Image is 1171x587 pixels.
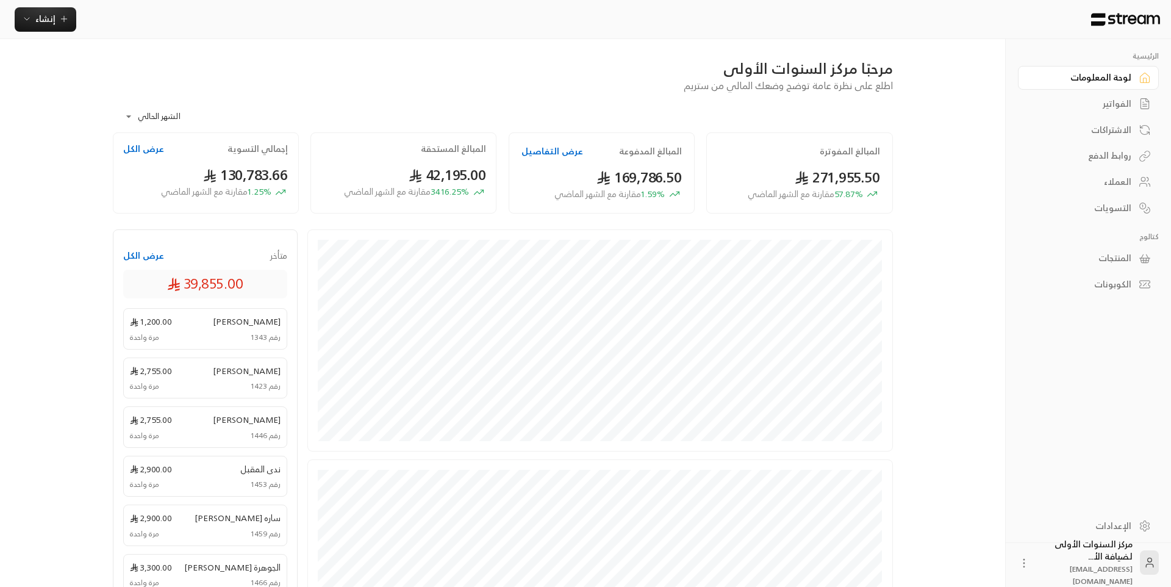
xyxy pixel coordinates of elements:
[123,143,164,155] button: عرض الكل
[123,250,164,262] button: عرض الكل
[130,413,172,426] span: 2,755.00
[118,101,210,132] div: الشهر الحالي
[1018,66,1159,90] a: لوحة المعلومات
[130,479,159,490] span: مرة واحدة
[113,59,893,78] div: مرحبًا مركز السنوات الأولى
[184,561,281,574] span: الجوهرة [PERSON_NAME]
[195,511,281,524] span: ساره [PERSON_NAME]
[619,145,682,157] h2: المبالغ المدفوعة
[1033,71,1131,84] div: لوحة المعلومات
[15,7,76,32] button: إنشاء
[35,11,56,26] span: إنشاء
[409,162,486,187] span: 42,195.00
[250,528,281,539] span: رقم 1459
[1018,514,1159,538] a: الإعدادات
[795,165,880,190] span: 271,955.50
[1018,273,1159,297] a: الكوبونات
[130,315,172,328] span: 1,200.00
[203,162,288,187] span: 130,783.66
[167,273,244,294] span: 39,855.00
[240,463,281,475] span: ندى المقبل
[250,332,281,343] span: رقم 1343
[130,430,159,441] span: مرة واحدة
[270,250,287,262] span: متأخر
[213,315,281,328] span: [PERSON_NAME]
[1018,118,1159,142] a: الاشتراكات
[130,463,172,475] span: 2,900.00
[1033,252,1131,264] div: المنتجات
[227,143,288,155] h2: إجمالي التسوية
[748,188,863,201] span: 57.87 %
[1033,278,1131,290] div: الكوبونات
[213,364,281,377] span: [PERSON_NAME]
[554,188,665,201] span: 1.59 %
[1018,247,1159,270] a: المنتجات
[1033,520,1131,532] div: الإعدادات
[130,332,159,343] span: مرة واحدة
[1037,538,1133,587] div: مركز السنوات الأولى لضيافة الأ...
[684,77,893,94] span: اطلع على نظرة عامة توضح وضعك المالي من ستريم
[521,145,583,157] button: عرض التفاصيل
[1033,98,1131,110] div: الفواتير
[820,145,880,157] h2: المبالغ المفوترة
[1018,232,1159,242] p: كتالوج
[130,528,159,539] span: مرة واحدة
[1033,202,1131,214] div: التسويات
[1033,149,1131,162] div: روابط الدفع
[1018,51,1159,61] p: الرئيسية
[161,185,271,198] span: 1.25 %
[213,413,281,426] span: [PERSON_NAME]
[596,165,682,190] span: 169,786.50
[1018,196,1159,220] a: التسويات
[1018,92,1159,116] a: الفواتير
[1018,144,1159,168] a: روابط الدفع
[1018,170,1159,194] a: العملاء
[130,511,172,524] span: 2,900.00
[250,381,281,392] span: رقم 1423
[1033,124,1131,136] div: الاشتراكات
[161,184,248,199] span: مقارنة مع الشهر الماضي
[554,186,641,201] span: مقارنة مع الشهر الماضي
[250,430,281,441] span: رقم 1446
[250,479,281,490] span: رقم 1453
[130,561,172,574] span: 3,300.00
[1033,176,1131,188] div: العملاء
[344,185,469,198] span: 3416.25 %
[748,186,834,201] span: مقارنة مع الشهر الماضي
[130,381,159,392] span: مرة واحدة
[1090,13,1161,26] img: Logo
[344,184,431,199] span: مقارنة مع الشهر الماضي
[130,364,172,377] span: 2,755.00
[421,143,486,155] h2: المبالغ المستحقة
